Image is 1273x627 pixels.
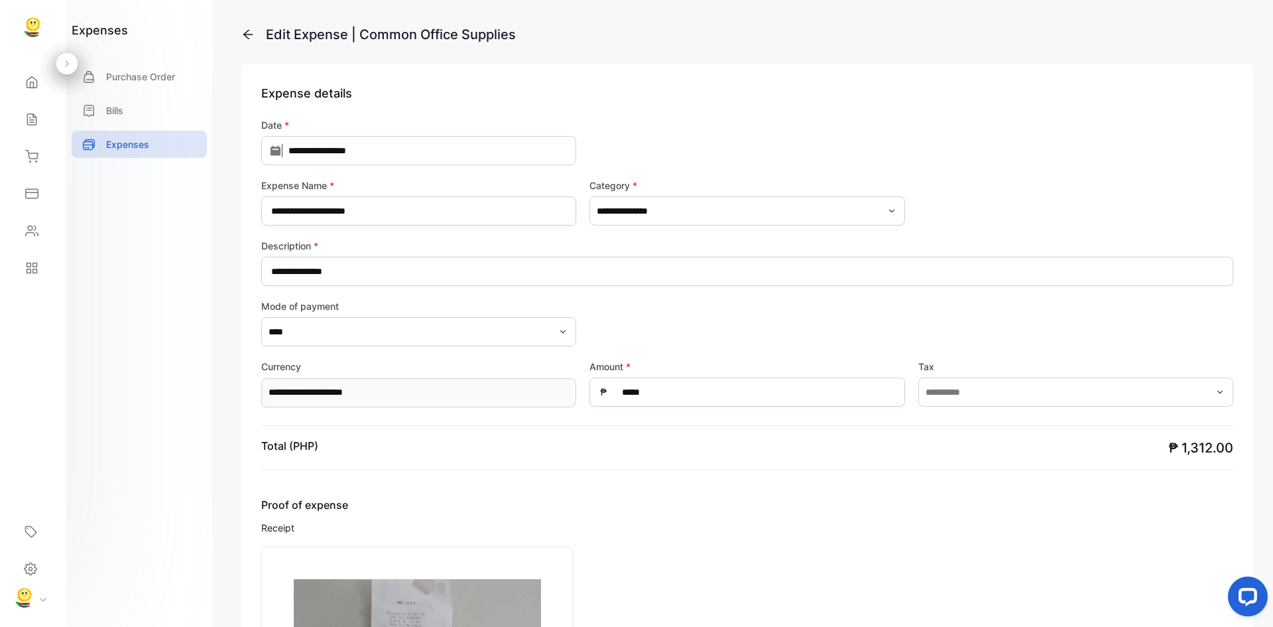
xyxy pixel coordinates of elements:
[72,97,207,124] a: Bills
[600,385,607,399] span: ₱
[72,21,128,39] h1: expenses
[261,497,574,513] span: Proof of expense
[106,137,149,151] p: Expenses
[261,239,1233,253] label: Description
[261,521,574,535] span: Receipt
[106,104,123,117] p: Bills
[261,360,576,374] label: Currency
[72,63,207,90] a: Purchase Order
[23,17,43,37] img: logo
[15,588,34,608] img: profile
[918,360,1233,374] label: Tax
[261,84,1233,102] p: Expense details
[1217,571,1273,627] iframe: LiveChat chat widget
[589,178,904,192] label: Category
[106,70,175,84] p: Purchase Order
[261,299,576,313] label: Mode of payment
[266,25,516,44] div: Edit Expense | Common Office Supplies
[72,131,207,158] a: Expenses
[261,438,318,454] p: Total (PHP)
[261,178,576,192] label: Expense Name
[261,118,576,132] label: Date
[589,360,904,374] label: Amount
[1168,440,1233,456] span: ₱ 1,312.00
